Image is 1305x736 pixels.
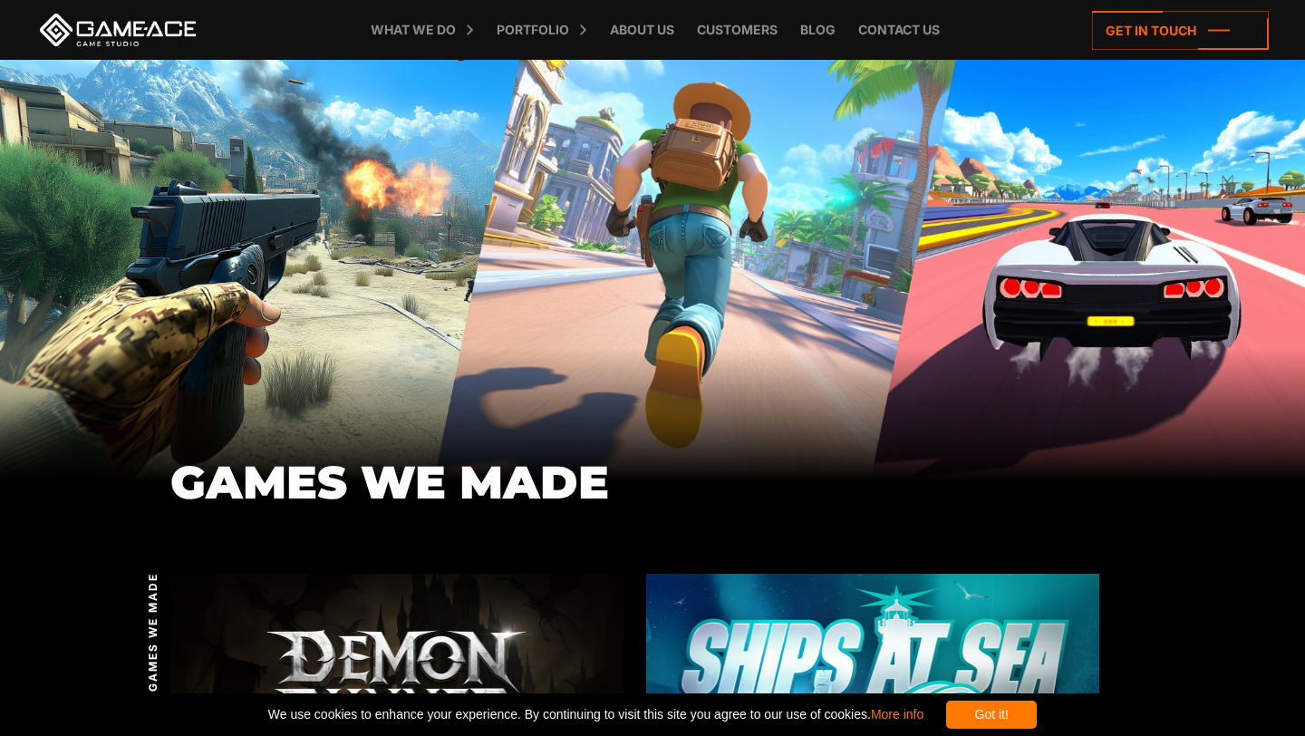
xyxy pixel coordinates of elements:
span: We use cookies to enhance your experience. By continuing to visit this site you agree to our use ... [268,701,923,729]
h1: GAMES WE MADE [170,458,1136,508]
a: Get in touch [1092,11,1269,50]
span: GAMES WE MADE [144,572,160,691]
div: Got it! [946,701,1037,729]
a: More info [871,707,923,721]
